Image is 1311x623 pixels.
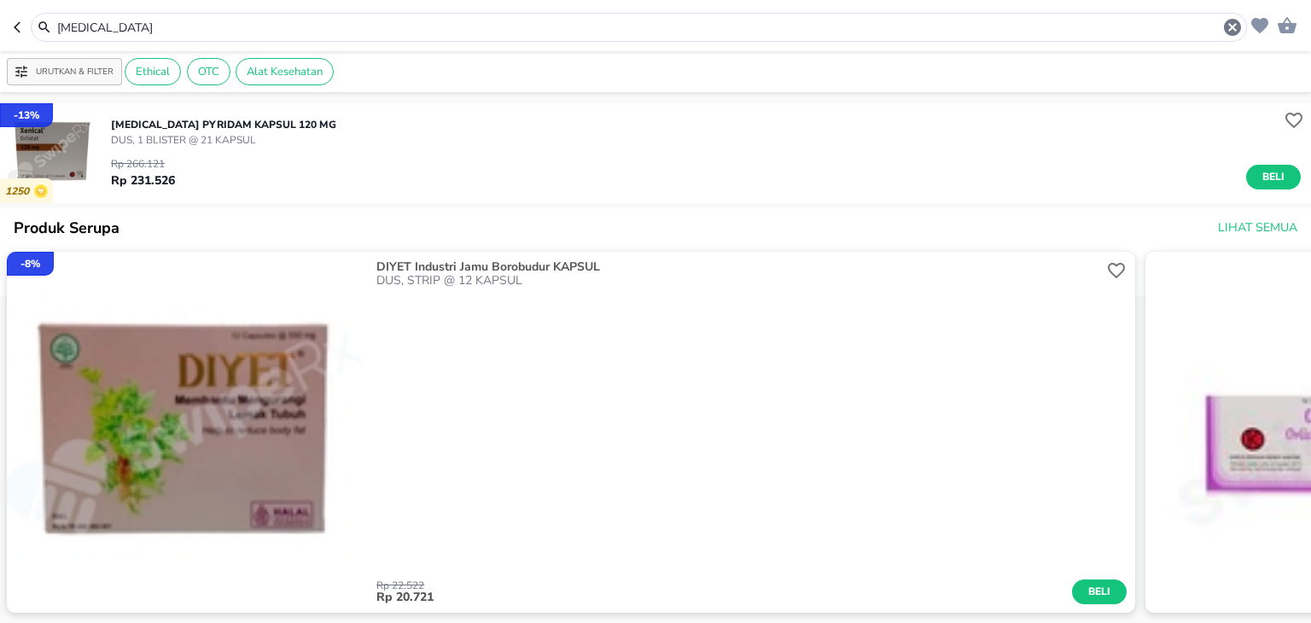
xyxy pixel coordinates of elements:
[7,252,368,613] img: ID105160-2.eda68f09-782b-4765-b043-e45098df8805.jpeg
[188,64,230,79] span: OTC
[1211,213,1301,244] button: Lihat Semua
[236,58,334,85] div: Alat Kesehatan
[20,256,40,271] p: - 8 %
[111,172,175,189] p: Rp 231.526
[376,260,1099,274] p: DIYET Industri Jamu Borobudur KAPSUL
[125,58,181,85] div: Ethical
[7,58,122,85] button: Urutkan & Filter
[111,156,175,172] p: Rp 266.121
[236,64,333,79] span: Alat Kesehatan
[111,117,336,132] p: [MEDICAL_DATA] Pyridam KAPSUL 120 MG
[376,274,1103,288] p: DUS, STRIP @ 12 KAPSUL
[125,64,180,79] span: Ethical
[14,108,39,123] p: - 13 %
[36,66,114,79] p: Urutkan & Filter
[1218,218,1297,239] span: Lihat Semua
[1246,165,1301,189] button: Beli
[376,580,1072,591] p: Rp 22.522
[111,132,336,148] p: DUS, 1 BLISTER @ 21 KAPSUL
[5,185,34,198] p: 1250
[187,58,230,85] div: OTC
[55,19,1222,37] input: Cari 4000+ produk di sini
[1072,579,1127,604] button: Beli
[1085,583,1114,601] span: Beli
[1259,168,1288,186] span: Beli
[376,591,1072,604] p: Rp 20.721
